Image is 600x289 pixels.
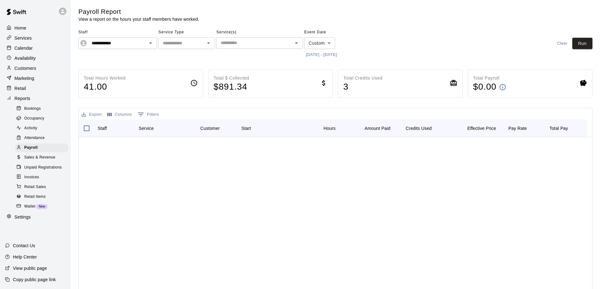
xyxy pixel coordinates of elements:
div: Amount Paid [365,119,391,137]
div: Customer [197,119,238,137]
button: Run [572,38,592,49]
a: Services [5,33,66,43]
div: Bookings [15,104,68,113]
p: Contact Us [13,242,35,249]
span: Invoices [24,174,39,181]
div: Activity [15,124,68,133]
span: Sales & Revenue [24,154,55,161]
a: Reports [5,94,66,103]
a: Marketing [5,74,66,83]
a: WalletNew [15,202,71,211]
h4: 41.00 [84,81,126,92]
button: [DATE] - [DATE] [304,50,339,60]
div: Credits Used [406,119,432,137]
p: Availability [14,55,36,61]
p: Customers [14,65,36,71]
p: Total Hours Worked [84,75,126,81]
span: Unpaid Registrations [24,164,62,171]
a: Activity [15,124,71,133]
button: Open [292,39,301,47]
p: Calendar [14,45,33,51]
div: Service [135,119,197,137]
div: Calendar [5,43,66,53]
a: Retail [5,84,66,93]
span: Staff [78,27,157,37]
p: Total $ Collected [214,75,249,81]
a: Settings [5,212,66,222]
div: Effective Price [464,119,505,137]
p: View a report on the hours your staff members have worked. [78,16,199,22]
p: Home [14,25,26,31]
p: Help Center [13,254,37,260]
span: Bookings [24,106,41,112]
a: Payroll [15,143,71,153]
span: Event Date [304,27,359,37]
span: Occupancy [24,115,44,122]
div: Credits Used [403,119,464,137]
div: Payroll [15,143,68,152]
a: Invoices [15,172,71,182]
div: Hours [323,119,335,137]
div: Total Pay [550,119,568,137]
div: Customer [200,119,220,137]
p: Reports [14,95,30,102]
div: Unpaid Registrations [15,163,68,172]
a: Customers [5,64,66,73]
div: Hours [320,119,361,137]
a: Bookings [15,104,71,114]
span: Wallet [24,203,35,210]
a: Retail Items [15,192,71,202]
span: Service Type [158,27,215,37]
a: Attendance [15,133,71,143]
p: Copy public page link [13,276,56,283]
div: Amount Paid [362,119,403,137]
a: Occupancy [15,114,71,123]
button: Select columns [106,110,134,119]
span: Retail Sales [24,184,46,190]
span: Service(s) [216,27,303,37]
p: Settings [14,214,31,220]
div: Attendance [15,134,68,142]
h4: $ 0.00 [473,81,496,92]
button: Open [204,39,213,47]
p: Total Payroll [473,75,506,81]
div: Pay Rate [505,119,546,137]
p: Services [14,35,32,41]
div: Service [139,119,154,137]
button: Open [146,39,155,47]
div: Retail Sales [15,183,68,192]
a: Home [5,23,66,33]
p: Marketing [14,75,34,81]
span: New [36,205,48,208]
div: Staff [94,119,135,137]
div: Sales & Revenue [15,153,68,162]
div: Occupancy [15,114,68,123]
h5: Payroll Report [78,8,199,16]
p: View public page [13,265,47,271]
div: Retail Items [15,192,68,201]
div: Start [241,119,251,137]
div: Invoices [15,173,68,182]
span: Retail Items [24,194,46,200]
div: WalletNew [15,202,68,211]
div: Availability [5,53,66,63]
button: Show filters [136,109,161,119]
a: Retail Sales [15,182,71,192]
p: Retail [14,85,26,92]
p: Total Credits Used [343,75,382,81]
button: Export [80,110,103,119]
span: Payroll [24,145,38,151]
h4: $ 891.34 [214,81,249,92]
div: Custom [304,37,335,49]
div: Pay Rate [508,119,527,137]
div: Start [238,119,320,137]
button: Clear [552,38,572,49]
span: Activity [24,125,37,131]
h4: 3 [343,81,382,92]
